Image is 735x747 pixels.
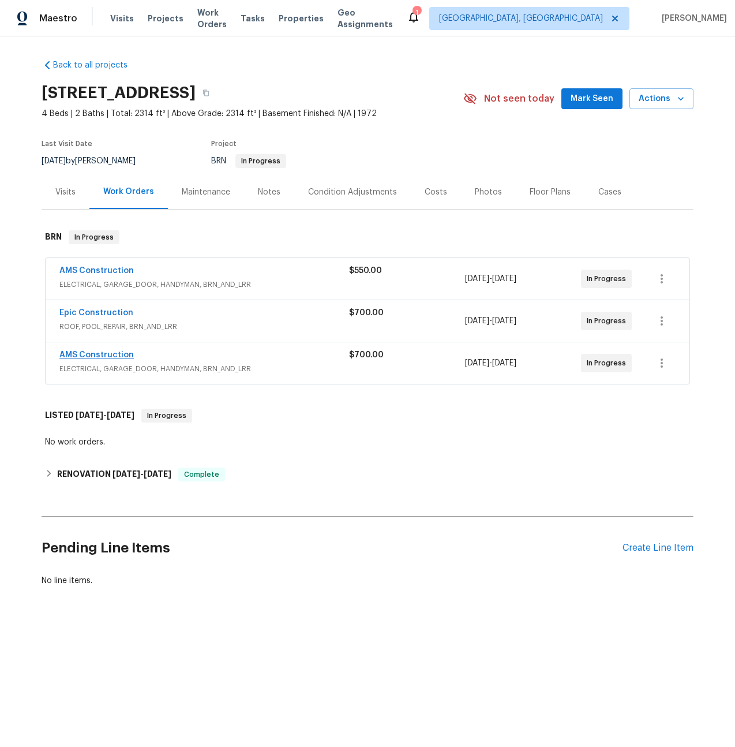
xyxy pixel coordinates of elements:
button: Mark Seen [561,88,622,110]
span: In Progress [142,410,191,421]
span: - [112,470,171,478]
span: [DATE] [492,275,516,283]
div: Create Line Item [622,543,693,554]
span: Tasks [241,14,265,23]
span: Properties [279,13,324,24]
div: Condition Adjustments [308,186,397,198]
div: Maintenance [182,186,230,198]
a: Epic Construction [59,309,133,317]
div: Floor Plans [530,186,571,198]
span: BRN [211,157,286,165]
span: Maestro [39,13,77,24]
span: In Progress [587,315,631,327]
a: AMS Construction [59,351,134,359]
div: LISTED [DATE]-[DATE]In Progress [42,397,693,434]
span: Visits [110,13,134,24]
span: Complete [179,469,224,480]
div: Cases [598,186,621,198]
span: [DATE] [107,411,134,419]
h2: [STREET_ADDRESS] [42,87,196,99]
span: Projects [148,13,183,24]
span: In Progress [237,158,285,165]
span: In Progress [70,231,118,243]
span: $700.00 [349,351,384,359]
span: [DATE] [144,470,171,478]
span: [DATE] [465,317,489,325]
div: Visits [55,186,76,198]
span: - [465,273,516,285]
div: RENOVATION [DATE]-[DATE]Complete [42,461,693,488]
div: Notes [258,186,280,198]
div: Work Orders [103,186,154,197]
span: [DATE] [76,411,103,419]
span: ELECTRICAL, GARAGE_DOOR, HANDYMAN, BRN_AND_LRR [59,363,349,375]
a: Back to all projects [42,59,152,71]
div: No line items. [42,575,693,587]
span: In Progress [587,357,631,369]
span: 4 Beds | 2 Baths | Total: 2314 ft² | Above Grade: 2314 ft² | Basement Finished: N/A | 1972 [42,108,463,119]
span: Work Orders [197,7,227,30]
span: Last Visit Date [42,140,92,147]
div: Photos [475,186,502,198]
span: - [465,357,516,369]
span: Project [211,140,237,147]
span: [DATE] [492,359,516,367]
span: [GEOGRAPHIC_DATA], [GEOGRAPHIC_DATA] [439,13,603,24]
h6: BRN [45,230,62,244]
span: In Progress [587,273,631,285]
span: [DATE] [112,470,140,478]
div: Costs [425,186,447,198]
span: [PERSON_NAME] [657,13,727,24]
span: - [76,411,134,419]
span: $550.00 [349,267,382,275]
div: No work orders. [45,436,690,448]
span: [DATE] [465,275,489,283]
span: ROOF, POOL_REPAIR, BRN_AND_LRR [59,321,349,333]
span: Geo Assignments [337,7,393,30]
span: - [465,315,516,327]
span: Actions [639,92,684,106]
div: by [PERSON_NAME] [42,154,149,168]
span: [DATE] [42,157,66,165]
div: BRN In Progress [42,219,693,256]
span: [DATE] [465,359,489,367]
h6: LISTED [45,409,134,423]
button: Actions [629,88,693,110]
h6: RENOVATION [57,468,171,481]
span: ELECTRICAL, GARAGE_DOOR, HANDYMAN, BRN_AND_LRR [59,279,349,290]
span: $700.00 [349,309,384,317]
a: AMS Construction [59,267,134,275]
h2: Pending Line Items [42,521,622,575]
span: Not seen today [484,93,554,104]
span: [DATE] [492,317,516,325]
div: 1 [412,7,421,18]
button: Copy Address [196,83,216,103]
span: Mark Seen [571,92,613,106]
